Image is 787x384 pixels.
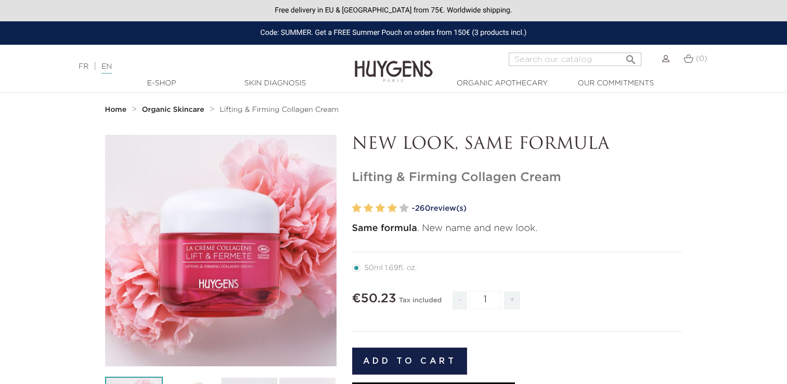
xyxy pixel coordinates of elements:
[509,53,641,66] input: Search
[79,63,88,70] a: FR
[352,292,396,305] span: €50.23
[105,106,127,113] strong: Home
[142,106,207,114] a: Organic Skincare
[415,204,431,212] span: 260
[352,224,417,233] strong: Same formula
[105,106,129,114] a: Home
[412,201,682,216] a: -260review(s)
[696,55,707,62] span: (0)
[352,201,362,216] label: 1
[450,78,554,89] a: Organic Apothecary
[352,222,682,236] p: . New name and new look.
[110,78,214,89] a: E-Shop
[352,170,682,185] h1: Lifting & Firming Collagen Cream
[73,60,320,73] div: |
[220,106,339,114] a: Lifting & Firming Collagen Cream
[504,291,521,310] span: +
[142,106,204,113] strong: Organic Skincare
[564,78,668,89] a: Our commitments
[453,291,467,310] span: -
[223,78,327,89] a: Skin Diagnosis
[352,264,430,272] label: 50ml 1.69fl. oz.
[101,63,112,74] a: EN
[355,44,433,84] img: Huygens
[625,50,637,63] i: 
[364,201,373,216] label: 2
[399,201,409,216] label: 5
[376,201,385,216] label: 3
[622,49,640,63] button: 
[470,291,501,309] input: Quantity
[352,135,682,155] p: NEW LOOK, SAME FORMULA
[399,289,442,317] div: Tax included
[388,201,397,216] label: 4
[220,106,339,113] span: Lifting & Firming Collagen Cream
[352,348,468,375] button: Add to cart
